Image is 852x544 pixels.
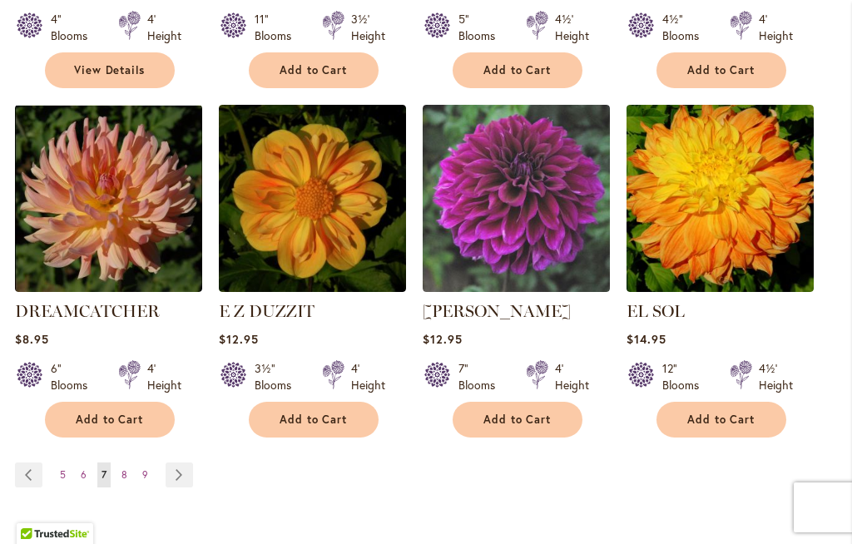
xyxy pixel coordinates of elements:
span: 7 [102,468,106,481]
span: Add to Cart [687,63,755,77]
span: 6 [81,468,87,481]
div: 12" Blooms [662,360,710,393]
img: Einstein [423,105,610,292]
span: Add to Cart [280,63,348,77]
a: 9 [138,462,152,487]
span: 8 [121,468,127,481]
span: $8.95 [15,331,49,347]
span: 9 [142,468,148,481]
span: $14.95 [627,331,666,347]
img: E Z DUZZIT [219,105,406,292]
div: 11" Blooms [255,11,302,44]
button: Add to Cart [249,402,379,438]
button: Add to Cart [249,52,379,88]
div: 4½" Blooms [662,11,710,44]
a: View Details [45,52,175,88]
div: 4½' Height [759,360,793,393]
button: Add to Cart [453,402,582,438]
button: Add to Cart [656,402,786,438]
a: DREAMCATCHER [15,301,160,321]
span: Add to Cart [483,63,552,77]
div: 4' Height [555,360,589,393]
img: Dreamcatcher [15,105,202,292]
a: EL SOL [627,279,814,295]
div: 5" Blooms [458,11,506,44]
a: E Z DUZZIT [219,279,406,295]
a: EL SOL [627,301,685,321]
a: 6 [77,462,91,487]
a: [PERSON_NAME] [423,301,571,321]
iframe: Launch Accessibility Center [12,485,59,532]
span: 5 [60,468,66,481]
span: Add to Cart [483,413,552,427]
div: 3½' Height [351,11,385,44]
div: 4" Blooms [51,11,98,44]
a: 5 [56,462,70,487]
div: 6" Blooms [51,360,98,393]
a: E Z DUZZIT [219,301,315,321]
a: 8 [117,462,131,487]
button: Add to Cart [453,52,582,88]
button: Add to Cart [656,52,786,88]
div: 3½" Blooms [255,360,302,393]
div: 4' Height [147,11,181,44]
a: Dreamcatcher [15,279,202,295]
span: $12.95 [423,331,463,347]
span: Add to Cart [687,413,755,427]
img: EL SOL [627,105,814,292]
div: 7" Blooms [458,360,506,393]
span: Add to Cart [280,413,348,427]
span: View Details [74,63,146,77]
div: 4' Height [147,360,181,393]
button: Add to Cart [45,402,175,438]
div: 4' Height [759,11,793,44]
div: 4½' Height [555,11,589,44]
span: $12.95 [219,331,259,347]
span: Add to Cart [76,413,144,427]
div: 4' Height [351,360,385,393]
a: Einstein [423,279,610,295]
